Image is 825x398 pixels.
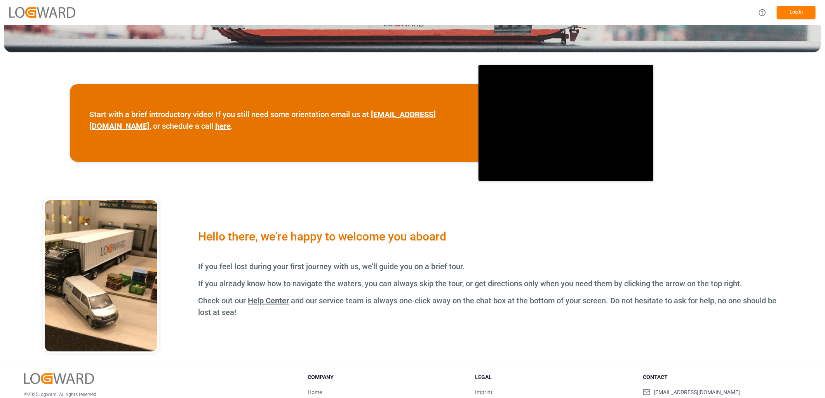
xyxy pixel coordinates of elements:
img: Logward Logo [24,373,94,384]
a: here [215,121,231,131]
p: Start with a brief introductory video! If you still need some orientation email us at , or schedu... [89,109,459,132]
img: Logward_new_orange.png [9,7,75,17]
p: © 2025 Logward. All rights reserved. [24,391,288,398]
p: If you feel lost during your first journey with us, we’ll guide you on a brief tour. [198,261,790,272]
p: If you already know how to navigate the waters, you can always skip the tour, or get directions o... [198,278,790,289]
a: Help Center [248,296,289,305]
iframe: video [479,65,653,181]
div: Hello there, we’re happy to welcome you aboard [198,228,790,245]
a: Imprint [475,389,493,395]
p: Check out our and our service team is always one-click away on the chat box at the bottom of your... [198,295,790,318]
button: Log In [777,6,816,19]
a: [EMAIL_ADDRESS][DOMAIN_NAME] [89,110,436,131]
a: Home [308,389,322,395]
h3: Contact [643,373,801,381]
h3: Legal [475,373,634,381]
h3: Company [308,373,466,381]
span: [EMAIL_ADDRESS][DOMAIN_NAME] [654,388,740,396]
button: Help Center [754,4,771,21]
